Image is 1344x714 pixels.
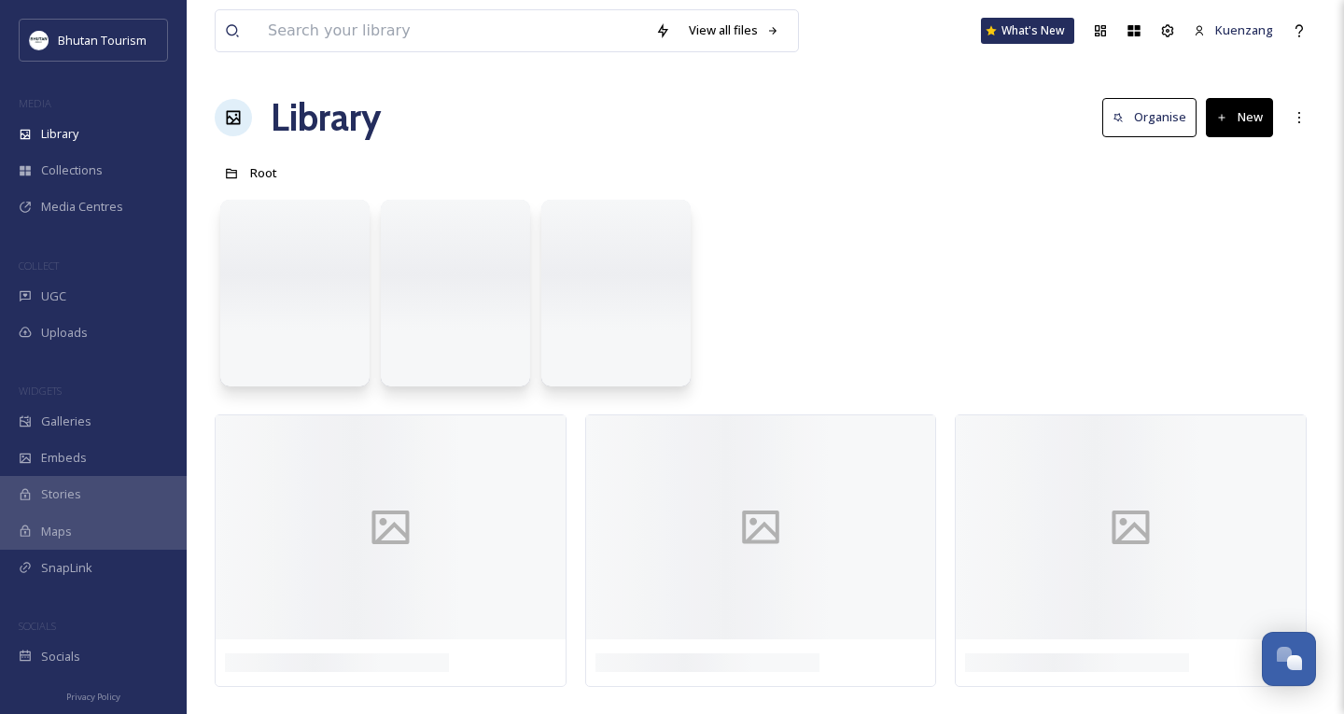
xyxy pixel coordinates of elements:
span: MEDIA [19,96,51,110]
span: Socials [41,648,80,665]
span: WIDGETS [19,384,62,398]
span: Library [41,125,78,143]
span: Kuenzang [1215,21,1273,38]
span: Uploads [41,324,88,342]
span: Root [250,164,277,181]
span: COLLECT [19,259,59,273]
a: View all files [679,12,789,49]
input: Search your library [259,10,646,51]
a: Root [250,161,277,184]
a: Organise [1102,98,1206,136]
span: Collections [41,161,103,179]
span: Bhutan Tourism [58,32,147,49]
span: Privacy Policy [66,691,120,703]
span: SnapLink [41,559,92,577]
span: Media Centres [41,198,123,216]
span: Embeds [41,449,87,467]
a: Privacy Policy [66,684,120,707]
button: Open Chat [1262,632,1316,686]
button: Organise [1102,98,1197,136]
span: Stories [41,485,81,503]
span: Maps [41,523,72,540]
a: What's New [981,18,1074,44]
a: Library [271,90,381,146]
img: BT_Logo_BB_Lockup_CMYK_High%2520Res.jpg [30,31,49,49]
span: UGC [41,287,66,305]
span: SOCIALS [19,619,56,633]
span: Galleries [41,413,91,430]
a: Kuenzang [1184,12,1282,49]
button: New [1206,98,1273,136]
